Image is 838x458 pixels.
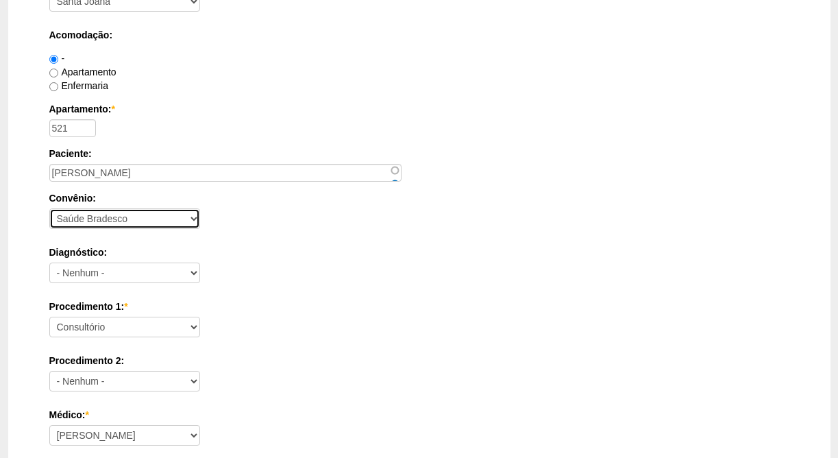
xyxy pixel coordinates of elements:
[49,408,789,422] label: Médico:
[49,147,789,160] label: Paciente:
[49,354,789,367] label: Procedimento 2:
[49,55,58,64] input: -
[49,80,108,91] label: Enfermaria
[49,300,789,313] label: Procedimento 1:
[49,82,58,91] input: Enfermaria
[112,104,115,114] span: Este campo é obrigatório.
[124,301,127,312] span: Este campo é obrigatório.
[49,102,789,116] label: Apartamento:
[49,28,789,42] label: Acomodação:
[49,245,789,259] label: Diagnóstico:
[49,191,789,205] label: Convênio:
[49,67,116,77] label: Apartamento
[85,409,88,420] span: Este campo é obrigatório.
[49,69,58,77] input: Apartamento
[49,53,65,64] label: -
